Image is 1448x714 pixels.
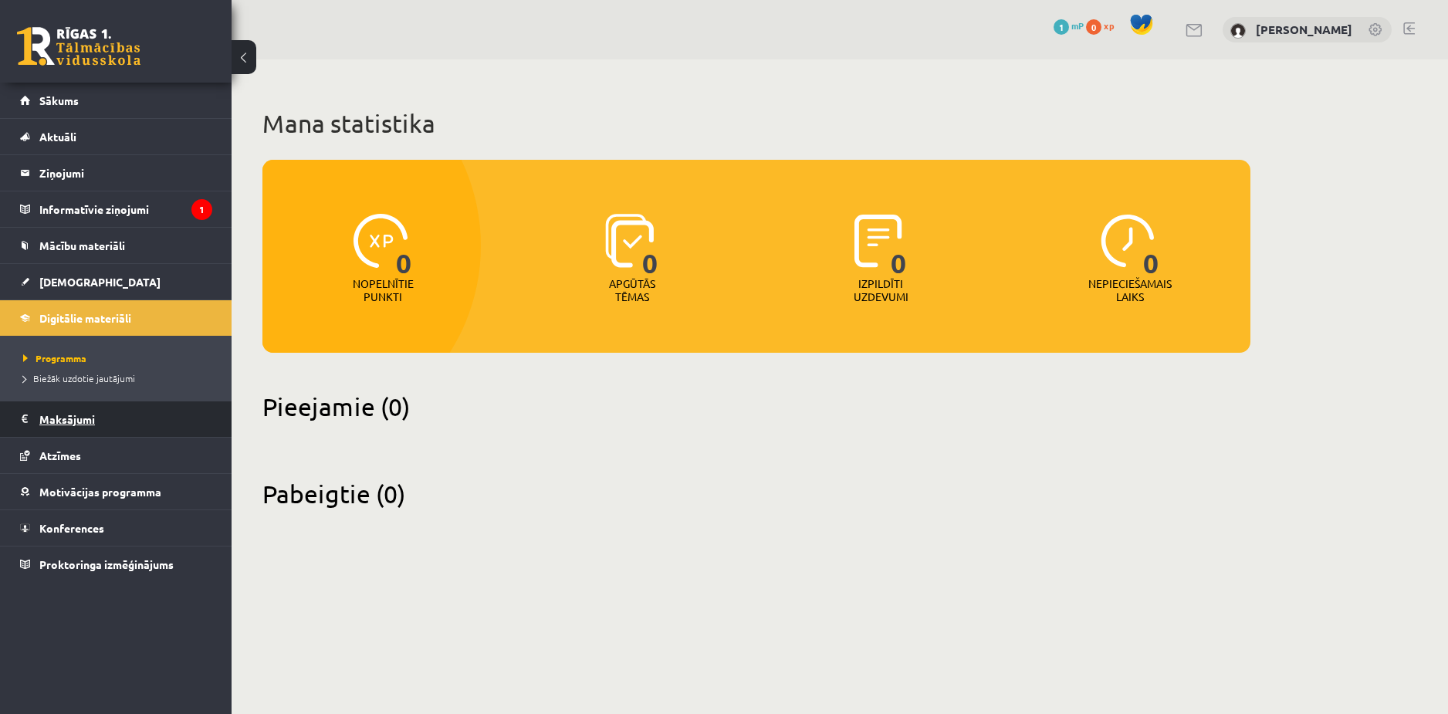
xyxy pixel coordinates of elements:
[1071,19,1084,32] span: mP
[39,401,212,437] legend: Maksājumi
[20,401,212,437] a: Maksājumi
[854,214,902,268] img: icon-completed-tasks-ad58ae20a441b2904462921112bc710f1caf180af7a3daa7317a5a94f2d26646.svg
[1054,19,1069,35] span: 1
[642,214,658,277] span: 0
[20,119,212,154] a: Aktuāli
[262,108,1250,139] h1: Mana statistika
[1104,19,1114,32] span: xp
[23,351,216,365] a: Programma
[1086,19,1122,32] a: 0 xp
[20,191,212,227] a: Informatīvie ziņojumi1
[39,130,76,144] span: Aktuāli
[39,448,81,462] span: Atzīmes
[1054,19,1084,32] a: 1 mP
[39,485,161,499] span: Motivācijas programma
[1086,19,1101,35] span: 0
[1101,214,1155,268] img: icon-clock-7be60019b62300814b6bd22b8e044499b485619524d84068768e800edab66f18.svg
[20,438,212,473] a: Atzīmes
[262,391,1250,421] h2: Pieejamie (0)
[39,239,125,252] span: Mācību materiāli
[191,199,212,220] i: 1
[20,264,212,299] a: [DEMOGRAPHIC_DATA]
[17,27,140,66] a: Rīgas 1. Tālmācības vidusskola
[39,521,104,535] span: Konferences
[1143,214,1159,277] span: 0
[262,479,1250,509] h2: Pabeigtie (0)
[354,214,408,268] img: icon-xp-0682a9bc20223a9ccc6f5883a126b849a74cddfe5390d2b41b4391c66f2066e7.svg
[1088,277,1172,303] p: Nepieciešamais laiks
[353,277,414,303] p: Nopelnītie punkti
[39,311,131,325] span: Digitālie materiāli
[39,155,212,191] legend: Ziņojumi
[20,83,212,118] a: Sākums
[39,191,212,227] legend: Informatīvie ziņojumi
[39,275,161,289] span: [DEMOGRAPHIC_DATA]
[602,277,662,303] p: Apgūtās tēmas
[396,214,412,277] span: 0
[23,371,216,385] a: Biežāk uzdotie jautājumi
[39,557,174,571] span: Proktoringa izmēģinājums
[20,155,212,191] a: Ziņojumi
[20,228,212,263] a: Mācību materiāli
[23,352,86,364] span: Programma
[20,546,212,582] a: Proktoringa izmēģinājums
[20,510,212,546] a: Konferences
[605,214,654,268] img: icon-learned-topics-4a711ccc23c960034f471b6e78daf4a3bad4a20eaf4de84257b87e66633f6470.svg
[1230,23,1246,39] img: Tomass Niks Jansons
[20,474,212,509] a: Motivācijas programma
[39,93,79,107] span: Sākums
[23,372,135,384] span: Biežāk uzdotie jautājumi
[891,214,907,277] span: 0
[20,300,212,336] a: Digitālie materiāli
[1256,22,1352,37] a: [PERSON_NAME]
[851,277,911,303] p: Izpildīti uzdevumi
